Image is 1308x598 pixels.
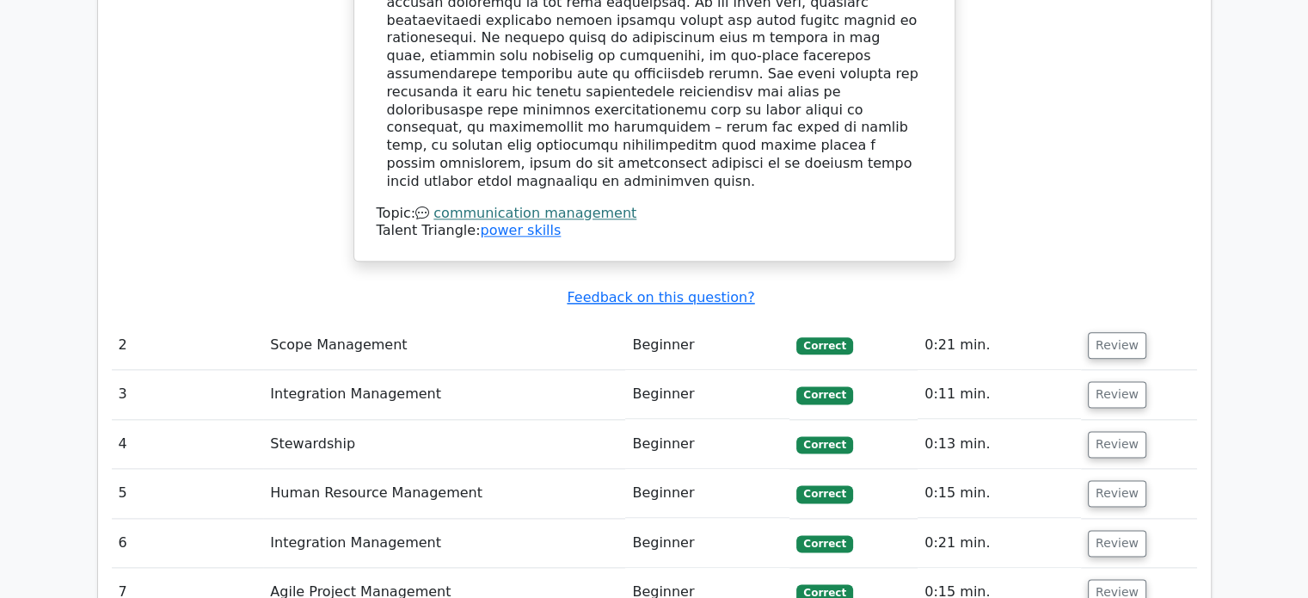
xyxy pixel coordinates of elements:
[625,469,789,518] td: Beginner
[796,386,852,404] span: Correct
[263,519,625,568] td: Integration Management
[433,205,636,221] a: communication management
[918,370,1081,419] td: 0:11 min.
[796,485,852,502] span: Correct
[1088,381,1146,408] button: Review
[112,519,264,568] td: 6
[625,370,789,419] td: Beginner
[112,321,264,370] td: 2
[377,205,932,241] div: Talent Triangle:
[480,222,561,238] a: power skills
[377,205,932,223] div: Topic:
[263,420,625,469] td: Stewardship
[1088,530,1146,557] button: Review
[625,420,789,469] td: Beginner
[1088,332,1146,359] button: Review
[567,289,754,305] a: Feedback on this question?
[918,519,1081,568] td: 0:21 min.
[918,420,1081,469] td: 0:13 min.
[918,321,1081,370] td: 0:21 min.
[625,321,789,370] td: Beginner
[112,370,264,419] td: 3
[918,469,1081,518] td: 0:15 min.
[263,469,625,518] td: Human Resource Management
[263,370,625,419] td: Integration Management
[796,535,852,552] span: Correct
[1088,480,1146,507] button: Review
[263,321,625,370] td: Scope Management
[1088,431,1146,458] button: Review
[112,420,264,469] td: 4
[796,436,852,453] span: Correct
[112,469,264,518] td: 5
[796,337,852,354] span: Correct
[625,519,789,568] td: Beginner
